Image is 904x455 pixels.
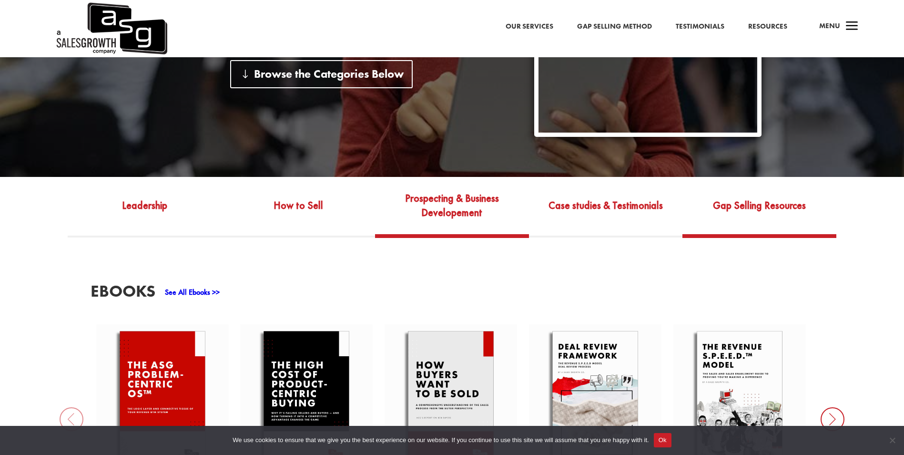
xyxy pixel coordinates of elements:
button: Ok [654,433,671,447]
a: Leadership [68,190,221,235]
span: We use cookies to ensure that we give you the best experience on our website. If you continue to ... [233,435,649,445]
iframe: YouTube video player [538,10,757,133]
a: Testimonials [676,21,724,33]
a: Gap Selling Method [577,21,652,33]
a: Case studies & Testimonials [529,190,682,235]
h3: EBooks [91,283,155,304]
span: Menu [819,21,840,31]
a: Prospecting & Business Developement [375,190,528,235]
span: No [887,435,897,445]
a: Resources [748,21,787,33]
a: See All Ebooks >> [165,287,220,297]
a: How to Sell [222,190,375,235]
a: Browse the Categories Below [230,60,413,88]
a: Our Services [506,21,553,33]
span: a [843,17,862,36]
a: Gap Selling Resources [682,190,836,235]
